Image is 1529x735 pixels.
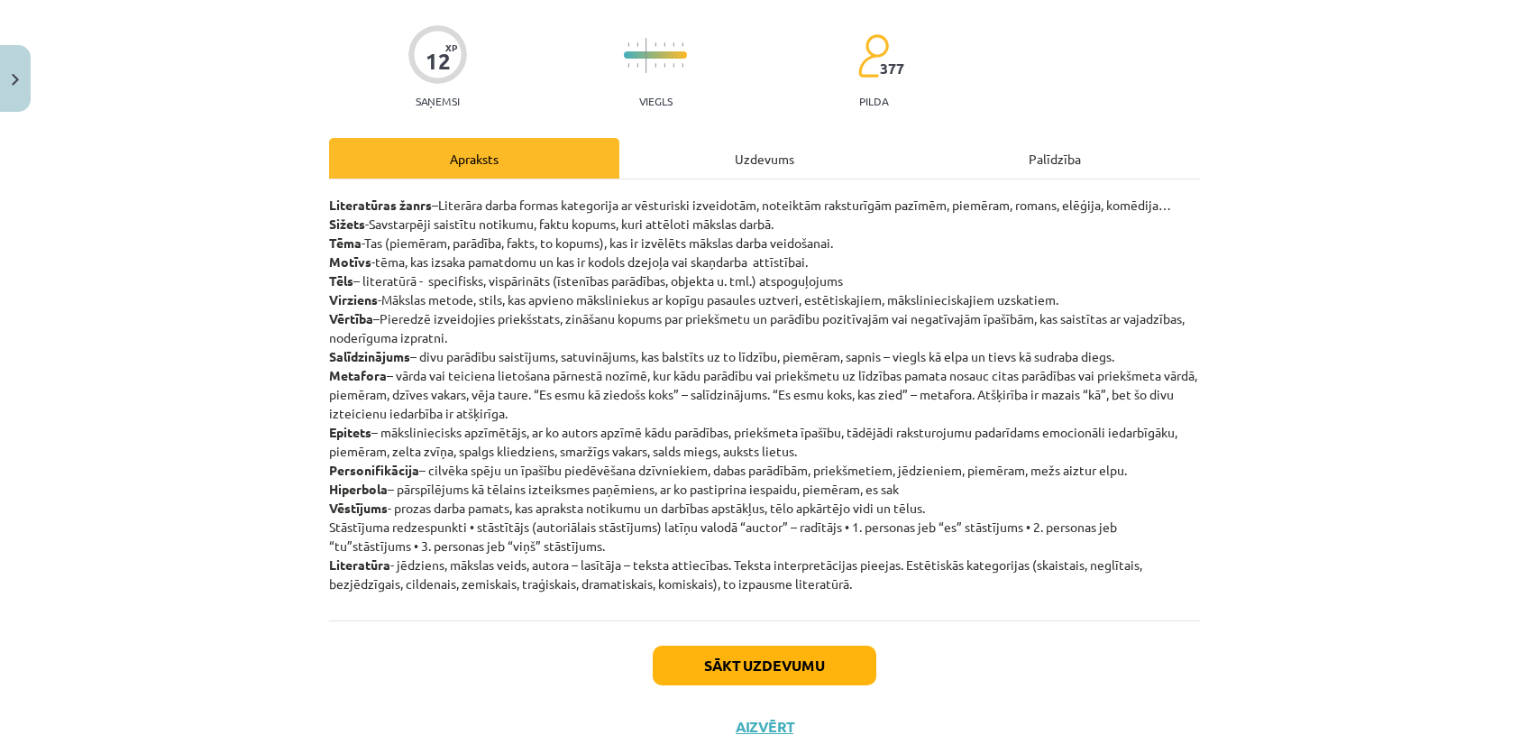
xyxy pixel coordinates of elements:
div: Palīdzība [910,138,1200,179]
strong: Literatūras žanrs [329,197,432,213]
strong: Salīdzinājums [329,348,410,364]
div: Apraksts [329,138,619,179]
img: icon-long-line-d9ea69661e0d244f92f715978eff75569469978d946b2353a9bb055b3ed8787d.svg [645,38,647,73]
p: pilda [859,95,888,107]
img: students-c634bb4e5e11cddfef0936a35e636f08e4e9abd3cc4e673bd6f9a4125e45ecb1.svg [857,33,889,78]
span: XP [445,42,457,52]
strong: Virziens [329,291,378,308]
div: Uzdevums [619,138,910,179]
img: icon-short-line-57e1e144782c952c97e751825c79c345078a6d821885a25fce030b3d8c18986b.svg [655,63,656,68]
strong: Sižets [329,216,365,232]
img: icon-short-line-57e1e144782c952c97e751825c79c345078a6d821885a25fce030b3d8c18986b.svg [673,42,674,47]
img: icon-short-line-57e1e144782c952c97e751825c79c345078a6d821885a25fce030b3d8c18986b.svg [682,42,683,47]
strong: Epitets [329,424,371,440]
strong: Vērtība [329,310,373,326]
strong: Motīvs [329,253,371,270]
p: Viegls [639,95,673,107]
img: icon-short-line-57e1e144782c952c97e751825c79c345078a6d821885a25fce030b3d8c18986b.svg [636,42,638,47]
strong: Tēls [329,272,353,289]
img: icon-short-line-57e1e144782c952c97e751825c79c345078a6d821885a25fce030b3d8c18986b.svg [627,42,629,47]
strong: Personifikācija [329,462,419,478]
img: icon-short-line-57e1e144782c952c97e751825c79c345078a6d821885a25fce030b3d8c18986b.svg [627,63,629,68]
img: icon-close-lesson-0947bae3869378f0d4975bcd49f059093ad1ed9edebbc8119c70593378902aed.svg [12,74,19,86]
img: icon-short-line-57e1e144782c952c97e751825c79c345078a6d821885a25fce030b3d8c18986b.svg [664,63,665,68]
p: Saņemsi [408,95,467,107]
img: icon-short-line-57e1e144782c952c97e751825c79c345078a6d821885a25fce030b3d8c18986b.svg [673,63,674,68]
span: 377 [880,60,904,77]
button: Sākt uzdevumu [653,646,876,685]
div: 12 [426,49,451,74]
strong: Literatūra [329,556,390,573]
img: icon-short-line-57e1e144782c952c97e751825c79c345078a6d821885a25fce030b3d8c18986b.svg [655,42,656,47]
strong: Hiperbola [329,481,388,497]
strong: Vēstījums [329,500,388,516]
img: icon-short-line-57e1e144782c952c97e751825c79c345078a6d821885a25fce030b3d8c18986b.svg [664,42,665,47]
strong: Tēma [329,234,362,251]
strong: Metafora [329,367,387,383]
p: –Literāra darba formas kategorija ar vēsturiski izveidotām, noteiktām raksturīgām pazīmēm, piemēr... [329,196,1200,593]
img: icon-short-line-57e1e144782c952c97e751825c79c345078a6d821885a25fce030b3d8c18986b.svg [682,63,683,68]
img: icon-short-line-57e1e144782c952c97e751825c79c345078a6d821885a25fce030b3d8c18986b.svg [636,63,638,68]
